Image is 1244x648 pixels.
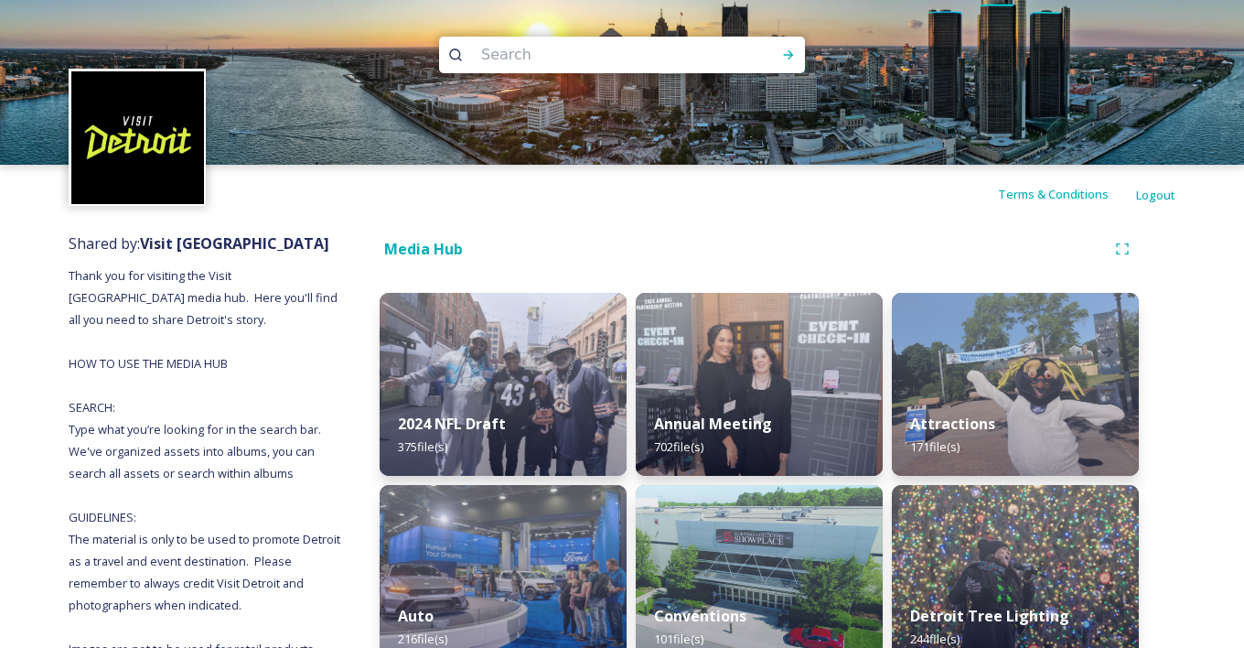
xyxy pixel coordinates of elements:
[910,414,995,434] strong: Attractions
[654,414,772,434] strong: Annual Meeting
[398,414,506,434] strong: 2024 NFL Draft
[380,293,627,476] img: 1cf80b3c-b923-464a-9465-a021a0fe5627.jpg
[69,233,329,254] span: Shared by:
[384,239,463,259] strong: Media Hub
[140,233,329,254] strong: Visit [GEOGRAPHIC_DATA]
[472,35,723,75] input: Search
[654,631,703,647] span: 101 file(s)
[398,631,447,647] span: 216 file(s)
[1136,187,1175,203] span: Logout
[654,606,746,626] strong: Conventions
[71,71,204,204] img: VISIT%20DETROIT%20LOGO%20-%20BLACK%20BACKGROUND.png
[910,606,1069,626] strong: Detroit Tree Lighting
[398,438,447,455] span: 375 file(s)
[654,438,703,455] span: 702 file(s)
[998,186,1109,202] span: Terms & Conditions
[398,606,434,626] strong: Auto
[910,631,960,647] span: 244 file(s)
[998,183,1136,205] a: Terms & Conditions
[892,293,1139,476] img: b41b5269-79c1-44fe-8f0b-cab865b206ff.jpg
[636,293,883,476] img: 8c0cc7c4-d0ac-4b2f-930c-c1f64b82d302.jpg
[910,438,960,455] span: 171 file(s)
